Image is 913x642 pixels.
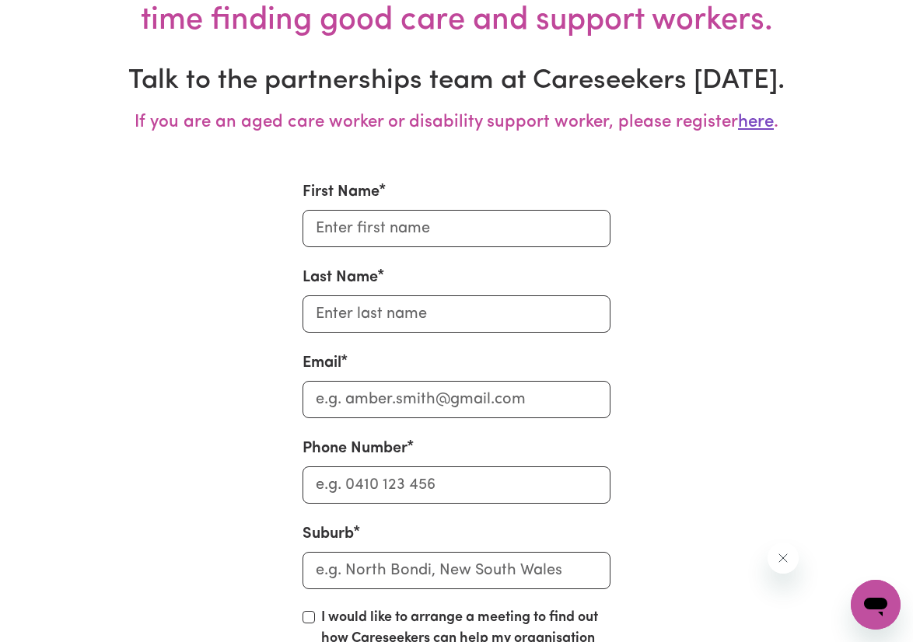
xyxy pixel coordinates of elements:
h3: Talk to the partnerships team at Careseekers [DATE]. [91,61,821,102]
label: Suburb [303,522,354,546]
label: Phone Number [303,437,408,460]
iframe: Button to launch messaging window [851,580,901,630]
span: Need any help? [9,11,94,23]
input: e.g. North Bondi, New South Wales [303,552,610,589]
input: e.g. amber.smith@gmail.com [303,381,610,418]
input: e.g. 0410 123 456 [303,466,610,504]
input: Enter last name [303,295,610,333]
label: Last Name [303,266,378,289]
a: here [738,113,774,131]
label: First Name [303,180,380,204]
label: Email [303,351,341,375]
input: Enter first name [303,210,610,247]
h5: If you are an aged care worker or disability support worker, please register . [91,102,821,143]
iframe: Close message [768,543,799,574]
